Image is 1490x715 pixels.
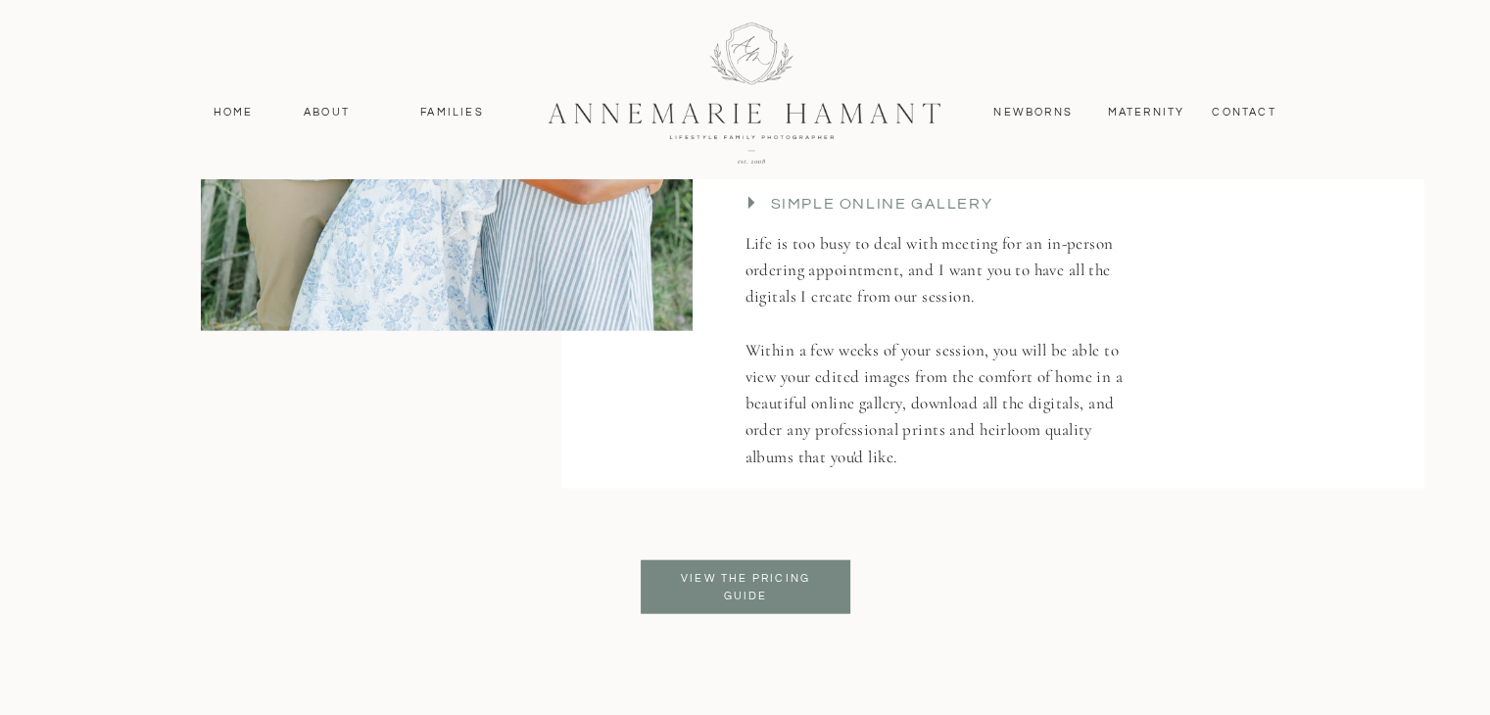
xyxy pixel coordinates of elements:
h3: Simple Online Gallery [771,193,1148,226]
a: Home [205,104,263,121]
a: About [299,104,356,121]
a: contact [1202,104,1287,121]
p: Life is too busy to deal with meeting for an in-person ordering appointment, and I want you to ha... [745,230,1132,475]
a: Newborns [986,104,1081,121]
a: View the pricing guide [666,570,826,605]
a: MAternity [1108,104,1183,121]
a: Families [409,104,497,121]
